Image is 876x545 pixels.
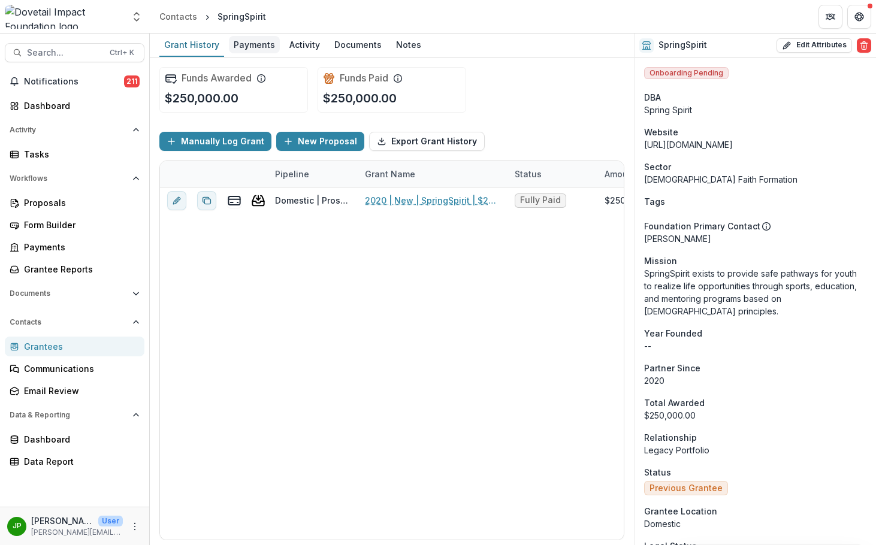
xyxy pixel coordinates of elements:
a: Tasks [5,144,144,164]
div: Ctrl + K [107,46,137,59]
span: Previous Grantee [650,483,723,493]
p: [PERSON_NAME] [644,232,866,245]
span: Partner Since [644,362,700,374]
div: Tasks [24,148,135,161]
p: -- [644,340,866,352]
button: Partners [818,5,842,29]
div: Communications [24,362,135,375]
span: Sector [644,161,671,173]
span: Website [644,126,678,138]
span: Relationship [644,431,697,444]
a: Dashboard [5,96,144,116]
span: Documents [10,289,128,298]
p: Foundation Primary Contact [644,220,760,232]
a: Grantee Reports [5,259,144,279]
a: Form Builder [5,215,144,235]
div: Dashboard [24,99,135,112]
p: User [98,516,123,526]
p: [PERSON_NAME] [31,514,93,527]
div: Amount Paid [597,161,687,187]
div: $250,000.00 [605,194,657,207]
div: Proposals [24,196,135,209]
a: Communications [5,359,144,379]
button: Get Help [847,5,871,29]
span: 211 [124,75,140,87]
span: Year Founded [644,327,702,340]
a: Contacts [155,8,202,25]
h2: Funds Awarded [182,72,252,84]
a: Data Report [5,452,144,471]
button: Search... [5,43,144,62]
p: Domestic [644,517,866,530]
button: Edit Attributes [777,38,852,53]
button: Duplicate proposal [197,191,216,210]
span: Total Awarded [644,396,705,409]
button: Open Workflows [5,169,144,188]
div: Grant Name [358,161,508,187]
img: Dovetail Impact Foundation logo [5,5,123,29]
div: SpringSpirit [218,10,266,23]
p: $250,000.00 [165,89,238,107]
span: Onboarding Pending [644,67,729,79]
div: Grantees [24,340,135,353]
button: edit [167,191,186,210]
div: Email Review [24,384,135,397]
div: Pipeline [268,161,358,187]
a: 2020 | New | SpringSpirit | $250K [365,194,500,207]
p: 2020 [644,374,866,387]
p: SpringSpirit exists to provide safe pathways for youth to realize life opportunities through spor... [644,267,866,317]
div: Pipeline [268,168,316,180]
button: view-payments [227,193,241,208]
div: Payments [229,36,280,53]
span: Activity [10,126,128,134]
button: Manually Log Grant [159,132,271,151]
div: Spring Spirit [644,104,866,116]
div: Grant Name [358,168,422,180]
span: Tags [644,195,665,208]
a: [URL][DOMAIN_NAME] [644,140,733,150]
div: Domestic | Prospects Pipeline [275,194,351,207]
span: Grantee Location [644,505,717,517]
p: [DEMOGRAPHIC_DATA] Faith Formation [644,173,866,186]
a: Documents [330,34,386,57]
h2: Funds Paid [340,72,388,84]
div: Status [508,161,597,187]
button: Open Activity [5,120,144,140]
a: Payments [5,237,144,257]
span: Status [644,466,671,479]
span: Search... [27,48,102,58]
button: Open Documents [5,284,144,303]
button: More [128,519,142,534]
p: [PERSON_NAME][EMAIL_ADDRESS][DOMAIN_NAME] [31,527,123,538]
button: Open Data & Reporting [5,405,144,425]
div: Status [508,168,549,180]
a: Grantees [5,337,144,356]
a: Grant History [159,34,224,57]
div: $250,000.00 [644,409,866,422]
span: Contacts [10,318,128,326]
h2: SpringSpirit [658,40,707,50]
a: Dashboard [5,429,144,449]
p: $250,000.00 [323,89,397,107]
span: Data & Reporting [10,411,128,419]
p: Legacy Portfolio [644,444,866,456]
span: Notifications [24,77,124,87]
span: Fully Paid [520,195,561,205]
button: Open entity switcher [128,5,145,29]
span: Mission [644,255,677,267]
span: Workflows [10,174,128,183]
a: Notes [391,34,426,57]
div: Grant History [159,36,224,53]
div: Grantee Reports [24,263,135,275]
button: Export Grant History [369,132,485,151]
button: Notifications211 [5,72,144,91]
div: Payments [24,241,135,253]
nav: breadcrumb [155,8,271,25]
p: Amount Paid [605,168,657,180]
div: Dashboard [24,433,135,446]
div: Data Report [24,455,135,468]
div: Notes [391,36,426,53]
button: Delete [857,38,871,53]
